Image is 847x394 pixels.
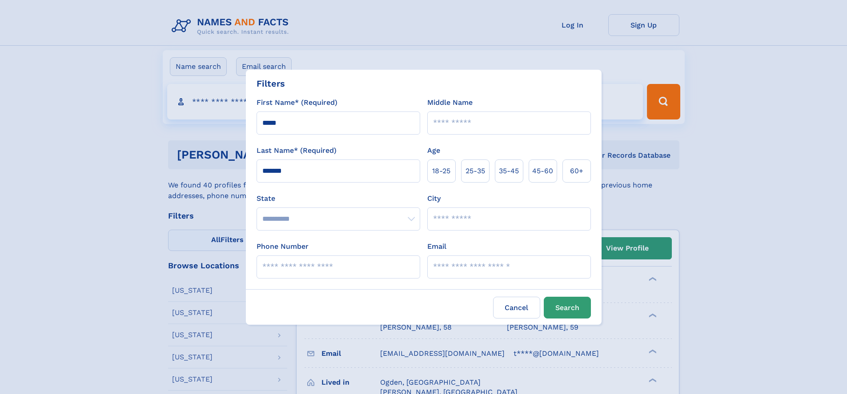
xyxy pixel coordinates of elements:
div: Filters [257,77,285,90]
span: 60+ [570,166,583,176]
label: City [427,193,441,204]
label: Age [427,145,440,156]
span: 35‑45 [499,166,519,176]
label: Cancel [493,297,540,318]
span: 45‑60 [532,166,553,176]
button: Search [544,297,591,318]
span: 18‑25 [432,166,450,176]
label: Last Name* (Required) [257,145,337,156]
label: Email [427,241,446,252]
label: First Name* (Required) [257,97,337,108]
span: 25‑35 [466,166,485,176]
label: Middle Name [427,97,473,108]
label: Phone Number [257,241,309,252]
label: State [257,193,420,204]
